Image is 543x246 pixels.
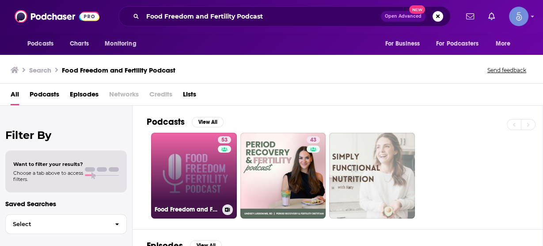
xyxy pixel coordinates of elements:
[485,66,529,74] button: Send feedback
[218,136,231,143] a: 53
[155,206,219,213] h3: Food Freedom and Fertility Podcast
[149,87,172,105] span: Credits
[70,38,89,50] span: Charts
[5,214,127,234] button: Select
[385,14,421,19] span: Open Advanced
[118,6,451,27] div: Search podcasts, credits, & more...
[147,116,224,127] a: PodcastsView All
[21,35,65,52] button: open menu
[509,7,528,26] img: User Profile
[62,66,175,74] h3: Food Freedom and Fertility Podcast
[183,87,196,105] a: Lists
[430,35,491,52] button: open menu
[13,161,83,167] span: Want to filter your results?
[99,35,148,52] button: open menu
[409,5,425,14] span: New
[509,7,528,26] button: Show profile menu
[29,66,51,74] h3: Search
[6,221,108,227] span: Select
[13,170,83,182] span: Choose a tab above to access filters.
[509,7,528,26] span: Logged in as Spiral5-G1
[11,87,19,105] a: All
[64,35,94,52] a: Charts
[27,38,53,50] span: Podcasts
[70,87,99,105] a: Episodes
[496,38,511,50] span: More
[105,38,136,50] span: Monitoring
[5,129,127,142] h2: Filter By
[15,8,99,25] img: Podchaser - Follow, Share and Rate Podcasts
[147,116,185,127] h2: Podcasts
[485,9,498,24] a: Show notifications dropdown
[436,38,478,50] span: For Podcasters
[463,9,478,24] a: Show notifications dropdown
[143,9,381,23] input: Search podcasts, credits, & more...
[310,136,316,145] span: 43
[109,87,139,105] span: Networks
[379,35,431,52] button: open menu
[151,133,237,219] a: 53Food Freedom and Fertility Podcast
[192,117,224,127] button: View All
[221,136,228,145] span: 53
[385,38,420,50] span: For Business
[30,87,59,105] a: Podcasts
[490,35,522,52] button: open menu
[381,11,425,22] button: Open AdvancedNew
[307,136,320,143] a: 43
[5,200,127,208] p: Saved Searches
[240,133,326,219] a: 43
